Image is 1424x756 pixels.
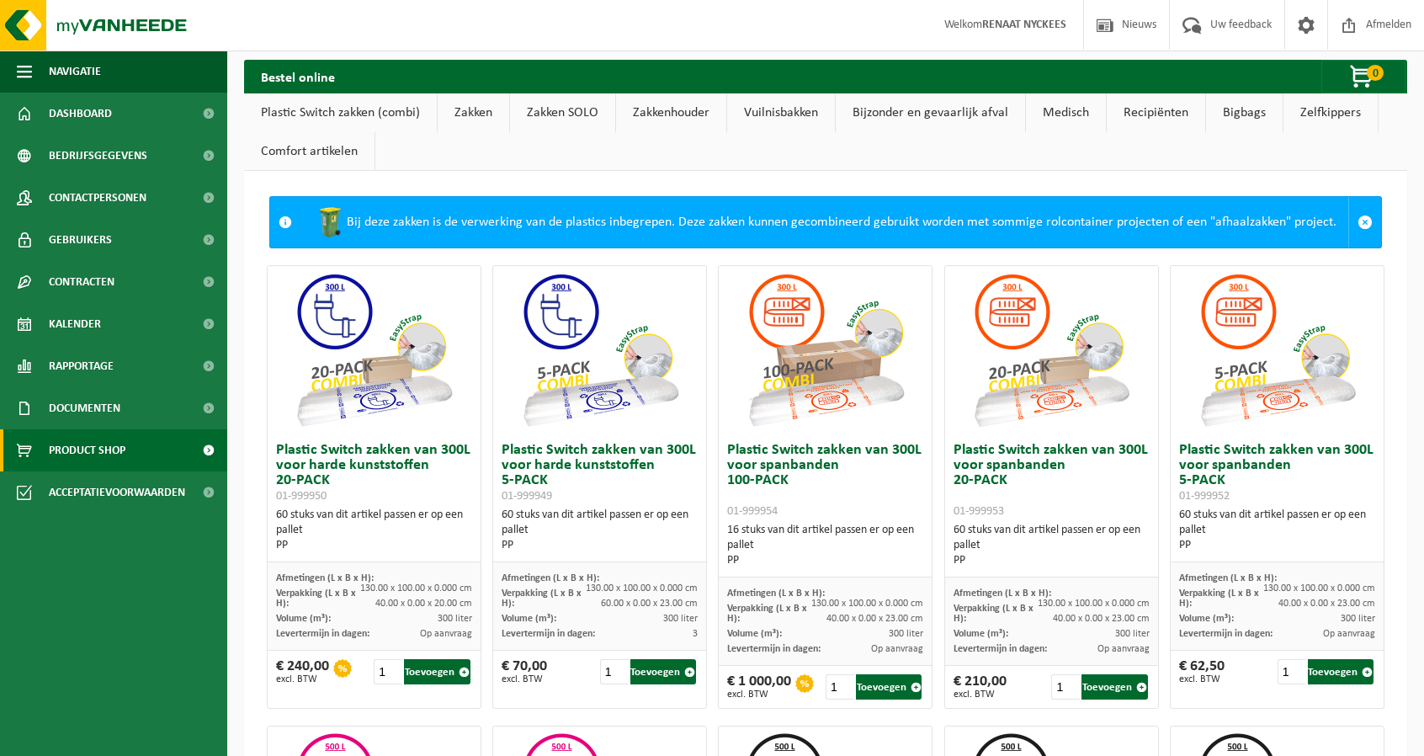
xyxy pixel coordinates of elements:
span: Verpakking (L x B x H): [727,604,807,624]
div: € 70,00 [502,659,547,684]
div: 60 stuks van dit artikel passen er op een pallet [954,523,1150,568]
div: PP [502,538,698,553]
span: Afmetingen (L x B x H): [1179,573,1277,583]
span: Verpakking (L x B x H): [1179,588,1259,609]
a: Zakken SOLO [510,93,615,132]
span: 01-999949 [502,490,552,503]
span: 01-999952 [1179,490,1230,503]
img: 01-999949 [516,266,684,434]
span: 40.00 x 0.00 x 23.00 cm [826,614,923,624]
div: PP [727,553,923,568]
div: 16 stuks van dit artikel passen er op een pallet [727,523,923,568]
span: Contactpersonen [49,177,146,219]
span: Levertermijn in dagen: [1179,629,1273,639]
input: 1 [1278,659,1306,684]
h3: Plastic Switch zakken van 300L voor spanbanden 20-PACK [954,443,1150,519]
div: € 240,00 [276,659,329,684]
input: 1 [374,659,402,684]
div: Bij deze zakken is de verwerking van de plastics inbegrepen. Deze zakken kunnen gecombineerd gebr... [300,197,1348,248]
input: 1 [600,659,629,684]
div: PP [276,538,472,553]
h3: Plastic Switch zakken van 300L voor spanbanden 5-PACK [1179,443,1375,503]
img: 01-999953 [967,266,1135,434]
button: 0 [1321,60,1405,93]
a: Zelfkippers [1283,93,1378,132]
h3: Plastic Switch zakken van 300L voor spanbanden 100-PACK [727,443,923,519]
a: Comfort artikelen [244,132,375,171]
div: € 1 000,00 [727,674,791,700]
span: Volume (m³): [502,614,556,624]
span: 130.00 x 100.00 x 0.000 cm [1038,599,1150,609]
button: Toevoegen [404,659,470,684]
span: Verpakking (L x B x H): [276,588,356,609]
span: Levertermijn in dagen: [502,629,595,639]
img: WB-0240-HPE-GN-50.png [313,205,347,239]
span: Volume (m³): [1179,614,1234,624]
strong: RENAAT NYCKEES [982,19,1066,31]
span: 300 liter [663,614,698,624]
a: Bigbags [1206,93,1283,132]
span: Volume (m³): [954,629,1008,639]
span: 40.00 x 0.00 x 23.00 cm [1278,599,1375,609]
span: 130.00 x 100.00 x 0.000 cm [811,599,923,609]
img: 01-999952 [1193,266,1362,434]
span: 40.00 x 0.00 x 20.00 cm [375,599,472,609]
span: Op aanvraag [871,644,923,654]
span: Acceptatievoorwaarden [49,471,185,514]
span: 300 liter [438,614,472,624]
div: € 62,50 [1179,659,1225,684]
a: Zakken [438,93,509,132]
span: 01-999950 [276,490,327,503]
span: Gebruikers [49,219,112,261]
span: Rapportage [49,345,114,387]
span: Op aanvraag [1323,629,1375,639]
div: 60 stuks van dit artikel passen er op een pallet [1179,508,1375,553]
span: 300 liter [889,629,923,639]
span: excl. BTW [1179,674,1225,684]
a: Recipiënten [1107,93,1205,132]
a: Sluit melding [1348,197,1381,248]
span: 60.00 x 0.00 x 23.00 cm [601,599,698,609]
span: 0 [1367,65,1384,81]
span: 300 liter [1341,614,1375,624]
span: Verpakking (L x B x H): [502,588,582,609]
h3: Plastic Switch zakken van 300L voor harde kunststoffen 20-PACK [276,443,472,503]
span: Afmetingen (L x B x H): [954,588,1051,599]
img: 01-999954 [741,266,910,434]
span: Volume (m³): [276,614,331,624]
span: Verpakking (L x B x H): [954,604,1033,624]
span: Afmetingen (L x B x H): [727,588,825,599]
span: excl. BTW [276,674,329,684]
a: Medisch [1026,93,1106,132]
span: 130.00 x 100.00 x 0.000 cm [586,583,698,594]
span: Kalender [49,303,101,345]
span: excl. BTW [954,689,1007,700]
a: Plastic Switch zakken (combi) [244,93,437,132]
span: Volume (m³): [727,629,782,639]
div: PP [1179,538,1375,553]
span: Contracten [49,261,114,303]
div: € 210,00 [954,674,1007,700]
span: Afmetingen (L x B x H): [502,573,599,583]
a: Zakkenhouder [616,93,726,132]
button: Toevoegen [630,659,696,684]
span: 130.00 x 100.00 x 0.000 cm [1263,583,1375,594]
span: 130.00 x 100.00 x 0.000 cm [360,583,472,594]
span: Dashboard [49,93,112,135]
a: Bijzonder en gevaarlijk afval [836,93,1025,132]
span: excl. BTW [727,689,791,700]
button: Toevoegen [856,674,922,700]
h3: Plastic Switch zakken van 300L voor harde kunststoffen 5-PACK [502,443,698,503]
span: 3 [693,629,698,639]
span: 300 liter [1115,629,1150,639]
a: Vuilnisbakken [727,93,835,132]
span: Op aanvraag [420,629,472,639]
img: 01-999950 [290,266,458,434]
button: Toevoegen [1308,659,1374,684]
span: Levertermijn in dagen: [954,644,1047,654]
span: Op aanvraag [1097,644,1150,654]
span: Navigatie [49,51,101,93]
div: PP [954,553,1150,568]
span: Levertermijn in dagen: [276,629,369,639]
span: Levertermijn in dagen: [727,644,821,654]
